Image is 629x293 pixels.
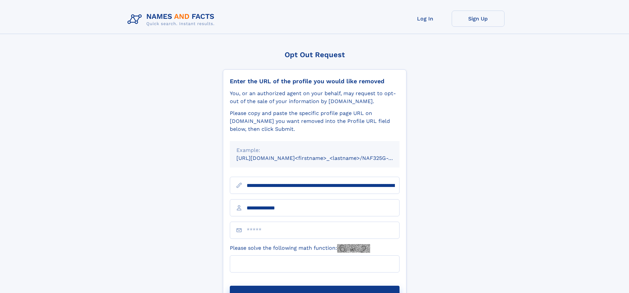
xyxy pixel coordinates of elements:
a: Sign Up [452,11,505,27]
small: [URL][DOMAIN_NAME]<firstname>_<lastname>/NAF325G-xxxxxxxx [236,155,412,161]
div: You, or an authorized agent on your behalf, may request to opt-out of the sale of your informatio... [230,90,400,105]
label: Please solve the following math function: [230,244,370,253]
div: Example: [236,146,393,154]
div: Opt Out Request [223,51,406,59]
a: Log In [399,11,452,27]
div: Enter the URL of the profile you would like removed [230,78,400,85]
img: Logo Names and Facts [125,11,220,28]
div: Please copy and paste the specific profile page URL on [DOMAIN_NAME] you want removed into the Pr... [230,109,400,133]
